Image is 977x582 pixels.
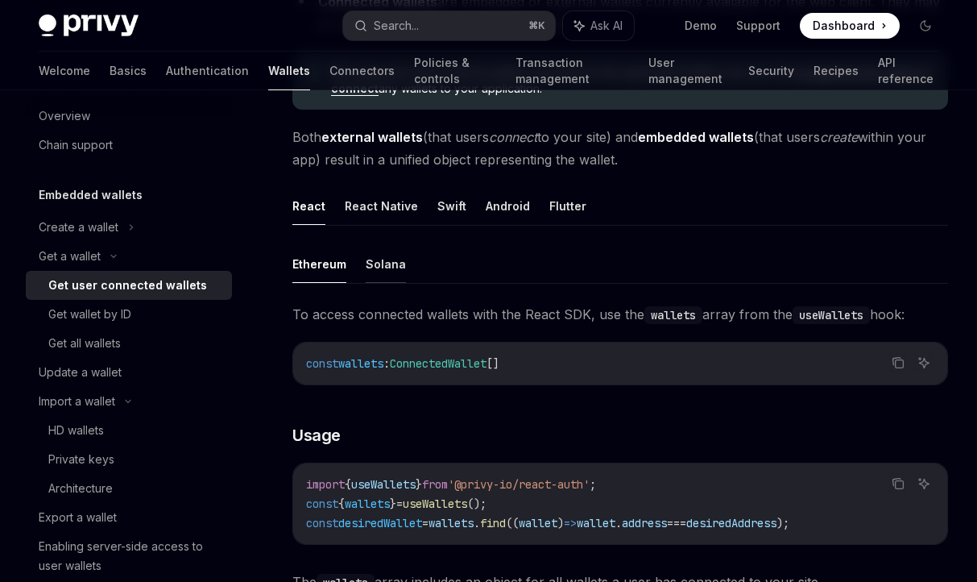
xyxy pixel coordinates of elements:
span: '@privy-io/react-auth' [448,477,590,492]
button: Search...⌘K [343,11,556,40]
div: Search... [374,16,419,35]
img: dark logo [39,15,139,37]
a: Chain support [26,131,232,160]
button: React [292,187,325,225]
strong: external wallets [321,129,423,145]
button: Swift [437,187,466,225]
div: Get all wallets [48,334,121,353]
span: useWallets [351,477,416,492]
div: Chain support [39,135,113,155]
span: wallets [345,497,390,511]
span: To access connected wallets with the React SDK, use the array from the hook: [292,303,948,326]
button: Copy the contents from the code block [888,352,909,373]
span: Both (that users to your site) and (that users within your app) result in a unified object repres... [292,126,948,171]
span: = [422,516,428,530]
span: (); [467,497,486,511]
a: Update a wallet [26,358,232,387]
span: wallet [519,516,557,530]
div: HD wallets [48,421,104,440]
a: Recipes [813,52,859,90]
code: wallets [644,306,702,324]
span: { [345,477,351,492]
span: address [622,516,667,530]
div: Get a wallet [39,247,101,266]
a: Support [736,18,780,34]
a: Security [748,52,794,90]
span: desiredWallet [338,516,422,530]
span: === [667,516,686,530]
span: : [383,356,390,371]
div: Update a wallet [39,363,122,382]
a: Architecture [26,474,232,503]
span: ConnectedWallet [390,356,486,371]
span: Usage [292,424,341,447]
a: Policies & controls [414,52,496,90]
button: Android [486,187,530,225]
span: ⌘ K [528,19,545,32]
div: Get wallet by ID [48,305,131,324]
a: Get all wallets [26,329,232,358]
span: } [416,477,422,492]
div: Create a wallet [39,218,118,237]
a: Overview [26,102,232,131]
a: Enabling server-side access to user wallets [26,532,232,580]
div: Private keys [48,450,114,469]
span: const [306,516,338,530]
strong: embedded wallets [638,129,754,145]
span: ; [590,477,596,492]
button: Solana [366,245,406,283]
span: . [615,516,622,530]
div: Architecture [48,479,113,498]
a: Get user connected wallets [26,271,232,300]
span: ) [557,516,564,530]
span: } [390,497,396,511]
span: => [564,516,577,530]
span: = [396,497,403,511]
button: React Native [345,187,418,225]
span: const [306,497,338,511]
button: Toggle dark mode [913,13,938,39]
code: useWallets [793,306,870,324]
em: connect [489,129,537,145]
a: Get wallet by ID [26,300,232,329]
a: User management [648,52,729,90]
div: Overview [39,106,90,126]
span: [] [486,356,499,371]
button: Ask AI [913,352,934,373]
a: Connectors [329,52,395,90]
span: Ask AI [590,18,623,34]
span: useWallets [403,497,467,511]
a: HD wallets [26,416,232,445]
a: Authentication [166,52,249,90]
span: . [474,516,480,530]
a: Private keys [26,445,232,474]
span: import [306,477,345,492]
span: desiredAddress [686,516,776,530]
span: find [480,516,506,530]
button: Ask AI [913,473,934,494]
button: Copy the contents from the code block [888,473,909,494]
span: const [306,356,338,371]
a: Demo [685,18,717,34]
a: Welcome [39,52,90,90]
a: Transaction management [515,52,629,90]
span: (( [506,516,519,530]
em: create [820,129,858,145]
a: Dashboard [800,13,900,39]
button: Ethereum [292,245,346,283]
span: wallets [428,516,474,530]
span: wallets [338,356,383,371]
a: API reference [878,52,938,90]
h5: Embedded wallets [39,185,143,205]
button: Ask AI [563,11,634,40]
span: { [338,497,345,511]
a: Export a wallet [26,503,232,532]
span: ); [776,516,789,530]
a: Basics [110,52,147,90]
div: Get user connected wallets [48,276,207,295]
span: Dashboard [813,18,875,34]
div: Export a wallet [39,508,117,527]
a: Wallets [268,52,310,90]
span: from [422,477,448,492]
button: Flutter [549,187,586,225]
